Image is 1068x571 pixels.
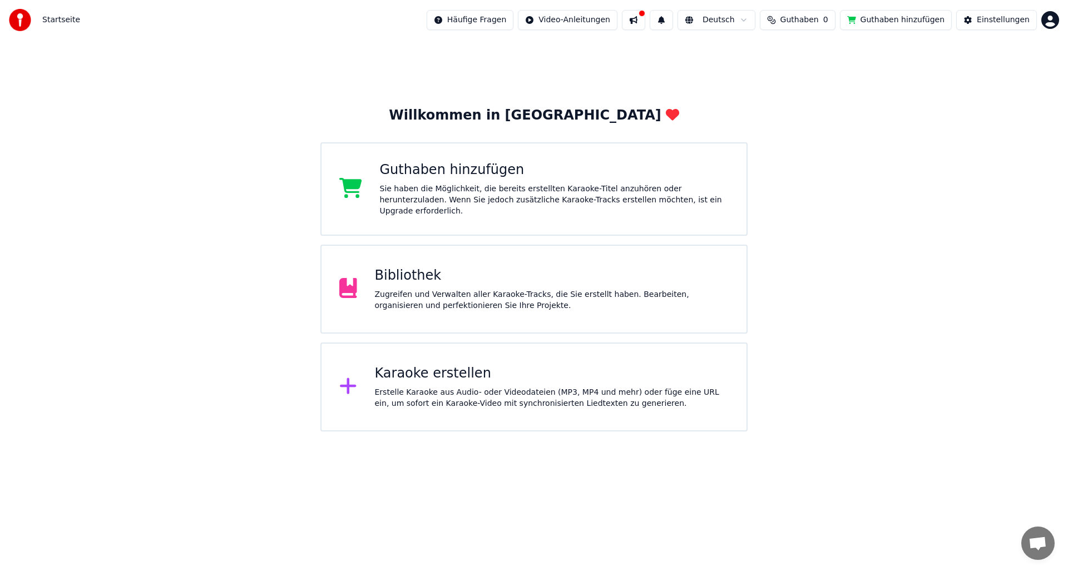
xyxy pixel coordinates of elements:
div: Zugreifen und Verwalten aller Karaoke-Tracks, die Sie erstellt haben. Bearbeiten, organisieren un... [375,289,729,311]
button: Häufige Fragen [427,10,514,30]
nav: breadcrumb [42,14,80,26]
img: youka [9,9,31,31]
button: Einstellungen [956,10,1037,30]
div: Willkommen in [GEOGRAPHIC_DATA] [389,107,679,125]
button: Guthaben hinzufügen [840,10,952,30]
div: Bibliothek [375,267,729,285]
div: Guthaben hinzufügen [380,161,729,179]
span: Guthaben [780,14,819,26]
div: Erstelle Karaoke aus Audio- oder Videodateien (MP3, MP4 und mehr) oder füge eine URL ein, um sofo... [375,387,729,409]
button: Guthaben0 [760,10,835,30]
span: 0 [823,14,828,26]
div: Karaoke erstellen [375,365,729,383]
div: Einstellungen [977,14,1030,26]
div: Sie haben die Möglichkeit, die bereits erstellten Karaoke-Titel anzuhören oder herunterzuladen. W... [380,183,729,217]
span: Startseite [42,14,80,26]
div: Chat öffnen [1021,527,1055,560]
button: Video-Anleitungen [518,10,617,30]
